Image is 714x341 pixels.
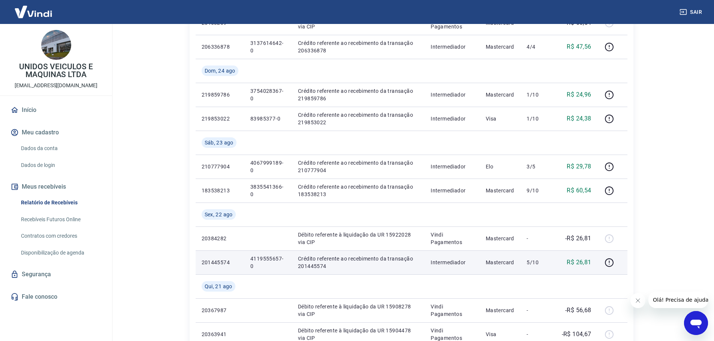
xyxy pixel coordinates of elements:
[431,43,474,51] p: Intermediador
[527,115,549,122] p: 1/10
[9,266,103,283] a: Segurança
[202,187,238,194] p: 183538213
[630,293,645,308] iframe: Fechar mensagem
[298,255,419,270] p: Crédito referente ao recebimento da transação 201445574
[6,63,106,79] p: UNIDOS VEICULOS E MAQUINAS LTDA
[567,258,591,267] p: R$ 26,81
[9,179,103,195] button: Meus recebíveis
[9,289,103,305] a: Fale conosco
[567,114,591,123] p: R$ 24,38
[202,307,238,314] p: 20367987
[250,183,286,198] p: 3835541366-0
[18,245,103,261] a: Disponibilização de agenda
[486,163,515,170] p: Elo
[562,330,591,339] p: -R$ 104,67
[202,235,238,242] p: 20384282
[250,39,286,54] p: 3137614642-0
[527,91,549,98] p: 1/10
[205,211,233,218] span: Sex, 22 ago
[202,43,238,51] p: 206336878
[527,307,549,314] p: -
[527,331,549,338] p: -
[202,91,238,98] p: 219859786
[527,259,549,266] p: 5/10
[202,163,238,170] p: 210777904
[298,231,419,246] p: Débito referente à liquidação da UR 15922028 via CIP
[202,259,238,266] p: 201445574
[250,255,286,270] p: 4119555657-0
[298,183,419,198] p: Crédito referente ao recebimento da transação 183538213
[486,307,515,314] p: Mastercard
[527,187,549,194] p: 9/10
[9,0,58,23] img: Vindi
[486,331,515,338] p: Visa
[678,5,705,19] button: Sair
[18,212,103,227] a: Recebíveis Futuros Online
[565,306,591,315] p: -R$ 56,68
[18,195,103,210] a: Relatório de Recebíveis
[431,303,474,318] p: Vindi Pagamentos
[18,158,103,173] a: Dados de login
[205,283,232,290] span: Qui, 21 ago
[567,42,591,51] p: R$ 47,56
[41,30,71,60] img: 0fa5476e-c494-4df4-9457-b10783cb2f62.jpeg
[486,115,515,122] p: Visa
[202,115,238,122] p: 219853022
[9,124,103,141] button: Meu cadastro
[648,292,708,308] iframe: Mensagem da empresa
[298,39,419,54] p: Crédito referente ao recebimento da transação 206336878
[486,259,515,266] p: Mastercard
[431,163,474,170] p: Intermediador
[431,115,474,122] p: Intermediador
[298,87,419,102] p: Crédito referente ao recebimento da transação 219859786
[431,259,474,266] p: Intermediador
[567,162,591,171] p: R$ 29,78
[431,231,474,246] p: Vindi Pagamentos
[9,102,103,118] a: Início
[205,139,234,146] span: Sáb, 23 ago
[527,43,549,51] p: 4/4
[565,234,591,243] p: -R$ 26,81
[486,235,515,242] p: Mastercard
[205,67,235,74] span: Dom, 24 ago
[250,159,286,174] p: 4067999189-0
[18,141,103,156] a: Dados da conta
[431,91,474,98] p: Intermediador
[527,163,549,170] p: 3/5
[298,159,419,174] p: Crédito referente ao recebimento da transação 210777904
[4,5,63,11] span: Olá! Precisa de ajuda?
[486,91,515,98] p: Mastercard
[298,111,419,126] p: Crédito referente ao recebimento da transação 219853022
[15,82,97,89] p: [EMAIL_ADDRESS][DOMAIN_NAME]
[684,311,708,335] iframe: Botão para abrir a janela de mensagens
[567,186,591,195] p: R$ 60,54
[202,331,238,338] p: 20363941
[567,90,591,99] p: R$ 24,96
[298,303,419,318] p: Débito referente à liquidação da UR 15908278 via CIP
[486,187,515,194] p: Mastercard
[431,187,474,194] p: Intermediador
[527,235,549,242] p: -
[250,87,286,102] p: 3754028367-0
[250,115,286,122] p: 83985377-0
[18,228,103,244] a: Contratos com credores
[486,43,515,51] p: Mastercard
